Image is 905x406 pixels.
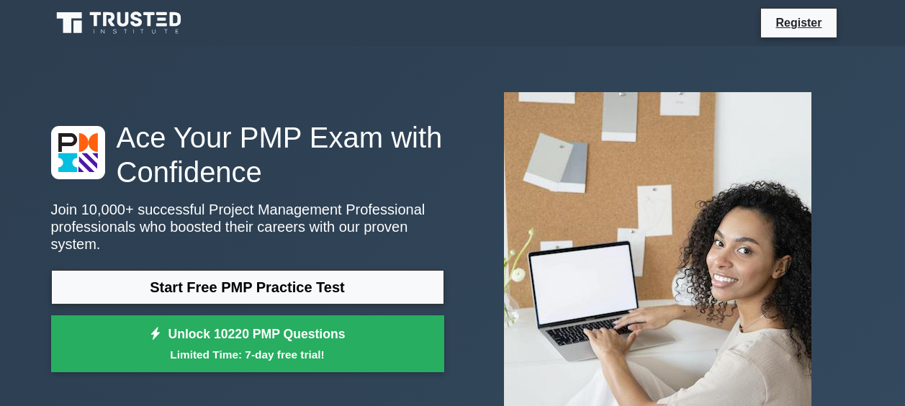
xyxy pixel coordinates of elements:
[51,201,444,253] p: Join 10,000+ successful Project Management Professional professionals who boosted their careers w...
[51,270,444,304] a: Start Free PMP Practice Test
[767,14,830,32] a: Register
[51,315,444,373] a: Unlock 10220 PMP QuestionsLimited Time: 7-day free trial!
[69,346,426,363] small: Limited Time: 7-day free trial!
[51,120,444,189] h1: Ace Your PMP Exam with Confidence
